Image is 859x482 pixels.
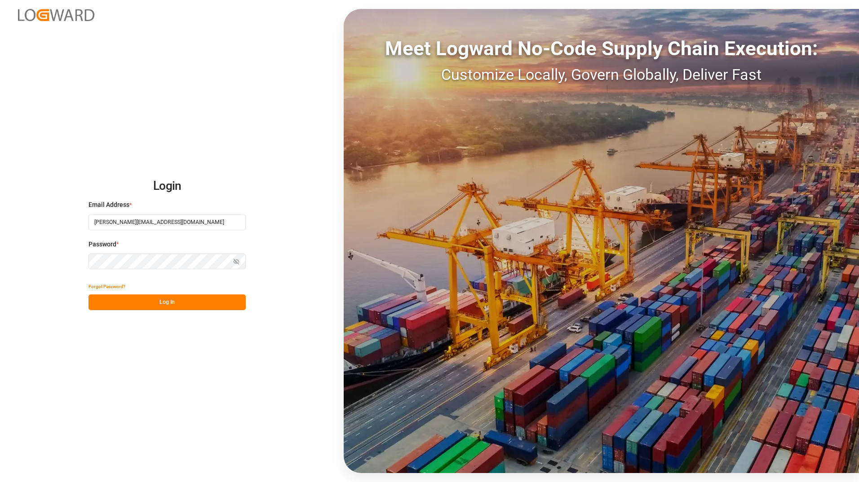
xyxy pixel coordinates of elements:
[18,9,94,21] img: Logward_new_orange.png
[89,172,246,201] h2: Login
[89,215,246,230] input: Enter your email
[89,200,129,210] span: Email Address
[89,279,125,294] button: Forgot Password?
[89,294,246,310] button: Log In
[344,34,859,63] div: Meet Logward No-Code Supply Chain Execution:
[89,240,116,249] span: Password
[344,63,859,86] div: Customize Locally, Govern Globally, Deliver Fast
